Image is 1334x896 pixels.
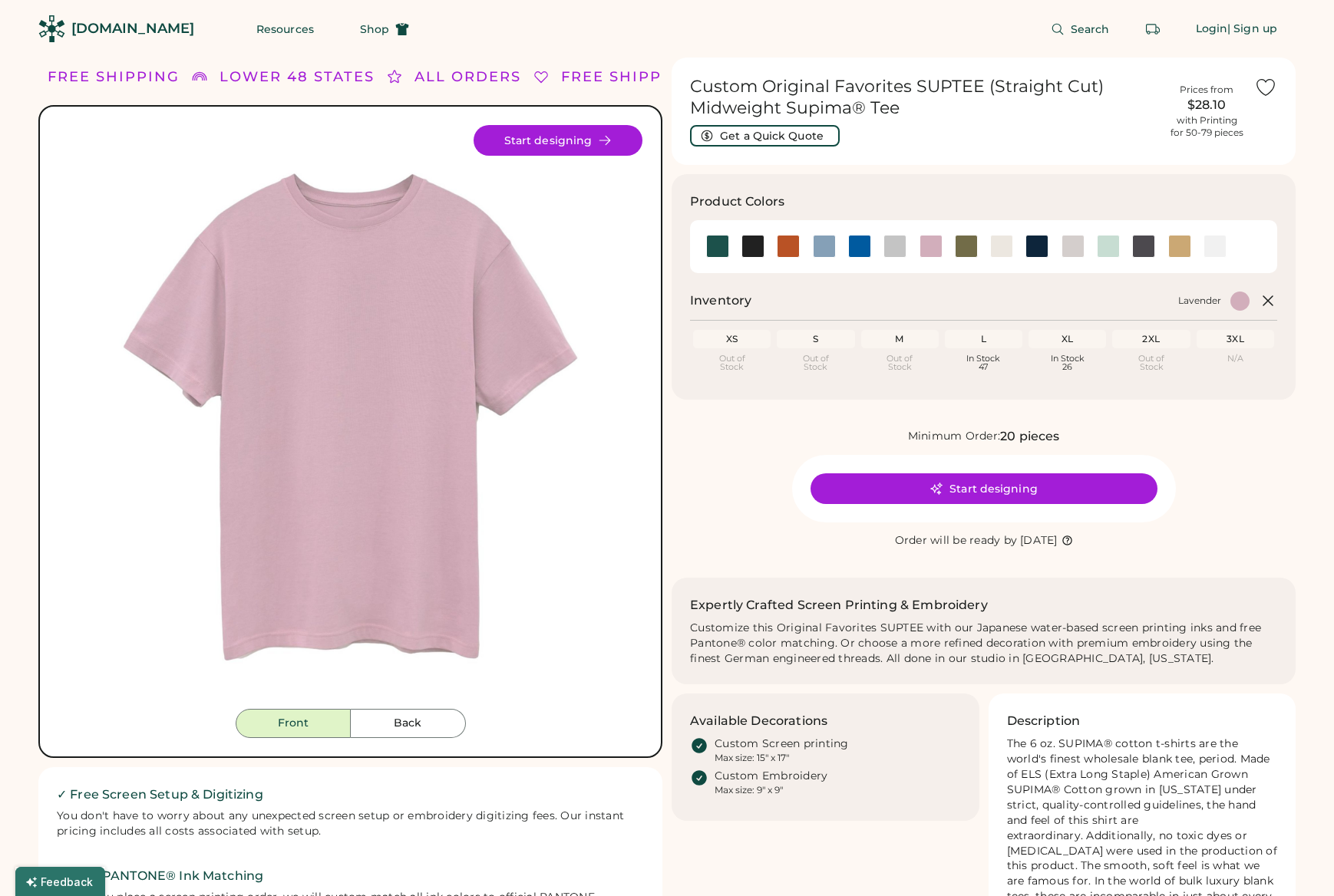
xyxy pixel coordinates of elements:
[1200,354,1271,363] div: N/A
[351,709,466,738] button: Back
[696,354,768,371] div: Out of Stock
[1168,96,1245,114] div: $28.10
[1000,427,1059,446] div: 20 pieces
[1178,295,1221,307] div: Lavender
[48,67,180,87] div: FREE SHIPPING
[57,867,644,885] h2: ✓ Free PANTONE® Ink Matching
[1007,712,1081,730] h3: Description
[690,712,827,730] h3: Available Decorations
[561,67,693,87] div: FREE SHIPPING
[1227,21,1277,37] div: | Sign up
[1196,21,1228,37] div: Login
[1032,14,1128,44] button: Search
[360,24,389,35] span: Shop
[780,333,851,345] div: S
[414,67,521,87] div: ALL ORDERS
[57,809,644,839] div: You don't have to worry about any unexpected screen setup or embroidery digitizing fees. Our inst...
[238,14,332,44] button: Resources
[864,354,936,371] div: Out of Stock
[1180,84,1233,96] div: Prices from
[1261,827,1327,893] iframe: Front Chat
[690,292,751,310] h2: Inventory
[1020,533,1058,548] div: [DATE]
[715,769,827,784] div: Custom Embroidery
[236,709,351,738] button: Front
[1071,24,1110,35] span: Search
[811,473,1157,504] button: Start designing
[690,76,1159,119] h1: Custom Original Favorites SUPTEE (Straight Cut) Midweight Supima® Tee
[690,125,840,147] button: Get a Quick Quote
[220,67,375,87] div: LOWER 48 STATES
[342,14,428,44] button: Shop
[1032,354,1103,371] div: In Stock 26
[58,125,642,709] div: SUPTEE Style Image
[57,786,644,804] h2: ✓ Free Screen Setup & Digitizing
[908,429,1001,444] div: Minimum Order:
[696,333,768,345] div: XS
[715,752,789,764] div: Max size: 15" x 17"
[690,621,1277,667] div: Customize this Original Favorites SUPTEE with our Japanese water-based screen printing inks and f...
[1115,333,1187,345] div: 2XL
[71,19,194,38] div: [DOMAIN_NAME]
[38,15,65,42] img: Rendered Logo - Screens
[948,354,1019,371] div: In Stock 47
[864,333,936,345] div: M
[780,354,851,371] div: Out of Stock
[474,125,642,156] button: Start designing
[1138,14,1168,44] button: Retrieve an order
[690,193,784,211] h3: Product Colors
[1171,114,1243,139] div: with Printing for 50-79 pieces
[948,333,1019,345] div: L
[895,533,1018,548] div: Order will be ready by
[1200,333,1271,345] div: 3XL
[715,784,783,796] div: Max size: 9" x 9"
[58,125,642,709] img: SUPTEE - Lavender Front Image
[690,596,988,614] h2: Expertly Crafted Screen Printing & Embroidery
[715,736,849,752] div: Custom Screen printing
[1115,354,1187,371] div: Out of Stock
[1032,333,1103,345] div: XL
